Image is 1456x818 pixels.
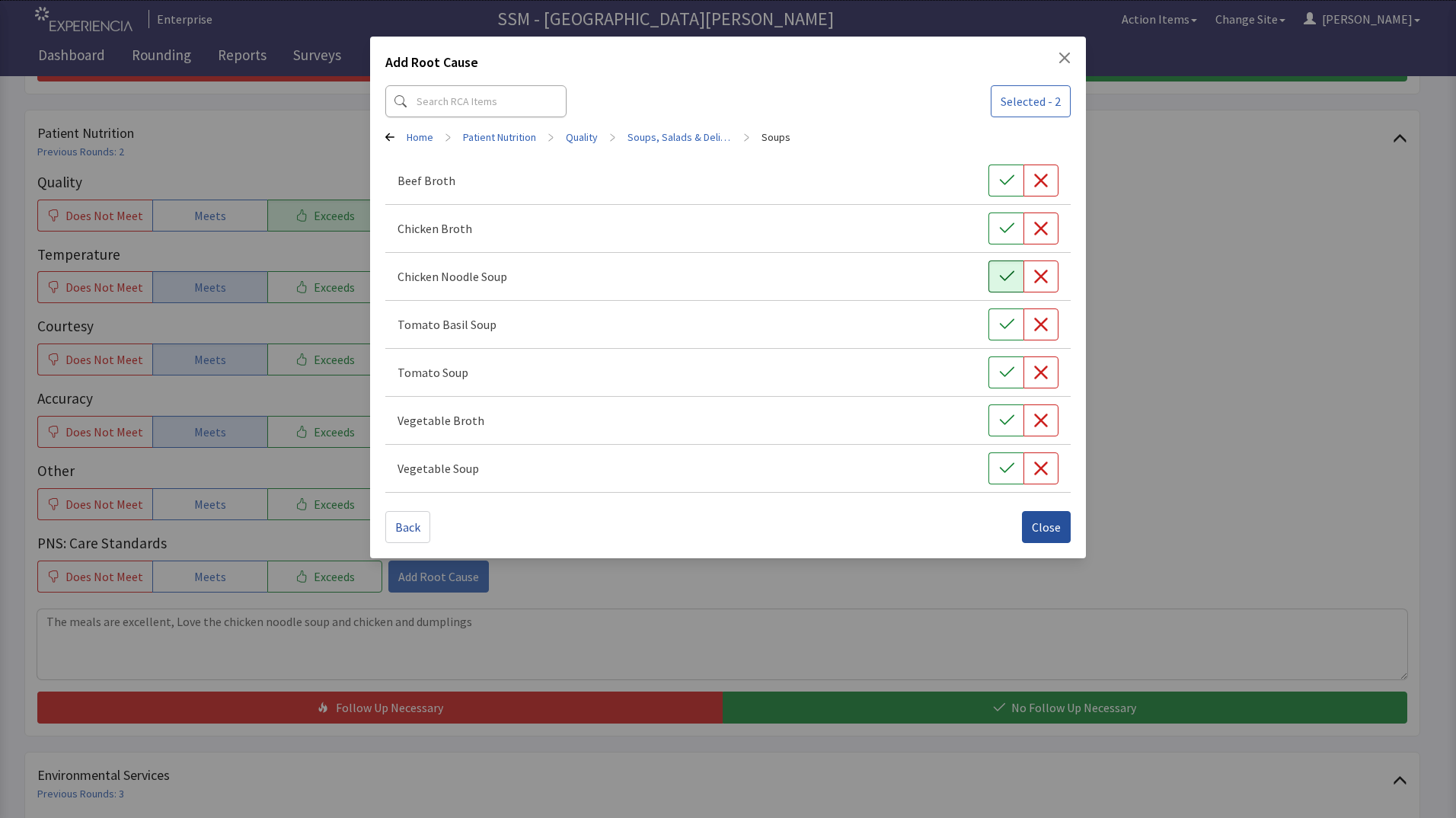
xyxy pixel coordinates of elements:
a: Soups, Salads & Deli - CPM [627,129,732,145]
p: Chicken Broth [398,219,472,238]
p: Tomato Soup [398,363,468,382]
a: Home [407,129,433,145]
p: Vegetable Broth [398,411,484,430]
a: Patient Nutrition [463,129,536,145]
p: Tomato Basil Soup [398,315,497,334]
span: Selected - 2 [1001,92,1061,110]
span: > [548,122,554,152]
button: Close [1058,52,1071,64]
button: Back [385,511,430,543]
span: > [445,122,451,152]
span: > [610,122,615,152]
a: Soups [762,129,790,145]
span: Back [395,518,420,536]
button: Close [1022,511,1071,543]
span: Close [1032,518,1061,536]
input: Search RCA Items [385,85,567,117]
p: Beef Broth [398,171,455,190]
h2: Add Root Cause [385,52,478,79]
span: > [744,122,749,152]
p: Chicken Noodle Soup [398,267,507,286]
p: Vegetable Soup [398,459,479,478]
a: Quality [566,129,598,145]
